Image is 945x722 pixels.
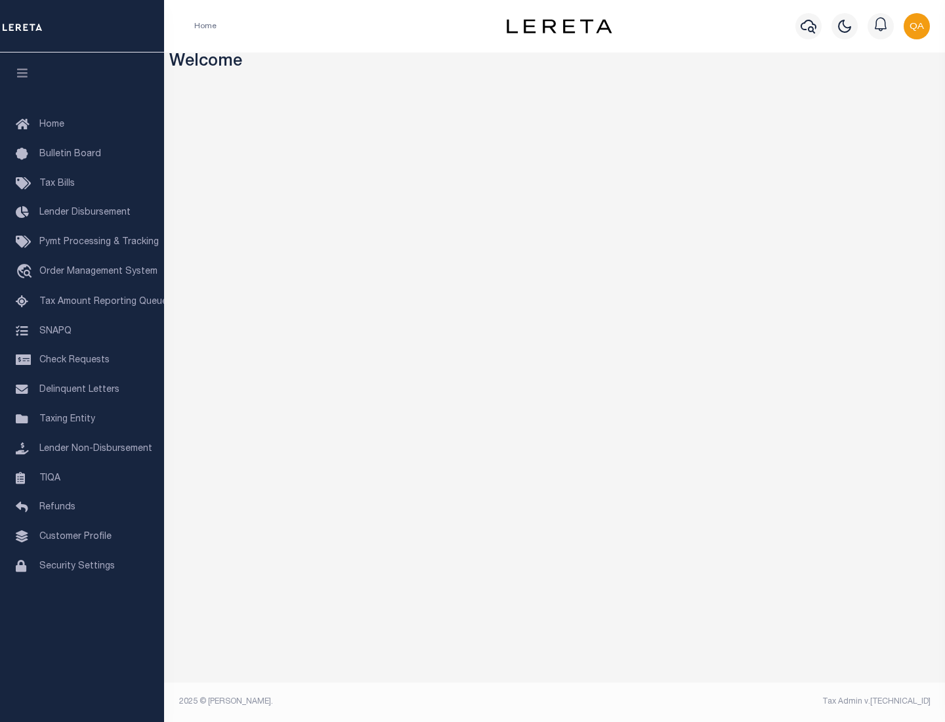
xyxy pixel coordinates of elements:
h3: Welcome [169,53,940,73]
span: SNAPQ [39,326,72,335]
span: Tax Amount Reporting Queue [39,297,167,307]
img: logo-dark.svg [507,19,612,33]
span: Taxing Entity [39,415,95,424]
li: Home [194,20,217,32]
span: Lender Disbursement [39,208,131,217]
span: Tax Bills [39,179,75,188]
span: Pymt Processing & Tracking [39,238,159,247]
span: Check Requests [39,356,110,365]
span: Refunds [39,503,75,512]
span: Security Settings [39,562,115,571]
span: Order Management System [39,267,157,276]
div: 2025 © [PERSON_NAME]. [169,696,555,708]
span: Home [39,120,64,129]
span: Bulletin Board [39,150,101,159]
div: Tax Admin v.[TECHNICAL_ID] [564,696,931,708]
i: travel_explore [16,264,37,281]
span: Customer Profile [39,532,112,541]
span: Delinquent Letters [39,385,119,394]
span: Lender Non-Disbursement [39,444,152,454]
span: TIQA [39,473,60,482]
img: svg+xml;base64,PHN2ZyB4bWxucz0iaHR0cDovL3d3dy53My5vcmcvMjAwMC9zdmciIHBvaW50ZXItZXZlbnRzPSJub25lIi... [904,13,930,39]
